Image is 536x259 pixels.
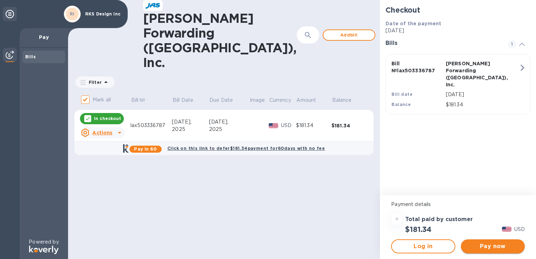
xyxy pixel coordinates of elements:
[514,226,525,233] p: USD
[391,60,443,74] p: Bill № lax503336787
[269,123,278,128] img: USD
[332,97,361,104] span: Balance
[25,54,36,59] b: Bills
[172,118,209,126] div: [DATE],
[332,97,352,104] p: Balance
[467,242,519,251] span: Pay now
[94,115,121,121] p: In checkout
[85,12,120,16] p: RKS Design Inc
[131,97,155,104] span: Bill №
[269,97,291,104] p: Currency
[86,79,102,85] p: Filter
[167,146,325,151] b: Click on this link to defer $181.34 payment for 60 days with no fee
[172,126,209,133] div: 2025
[25,34,62,41] p: Pay
[92,130,112,135] u: Actions
[508,40,516,48] span: 1
[323,29,375,41] button: Addbill
[386,27,530,34] p: [DATE]
[296,97,316,104] p: Amount
[296,97,325,104] span: Amount
[502,227,511,232] img: USD
[446,101,519,108] p: $181.34
[209,97,242,104] span: Due Date
[93,96,111,104] p: Mark all
[391,92,413,97] b: Bill date
[209,97,233,104] p: Due Date
[29,246,59,254] img: Logo
[391,214,402,225] div: =
[391,201,525,208] p: Payment details
[173,97,193,104] p: Bill Date
[131,97,146,104] p: Bill №
[386,21,441,26] b: Date of the payment
[446,91,519,98] p: [DATE]
[143,11,297,70] h1: [PERSON_NAME] Forwarding ([GEOGRAPHIC_DATA]), Inc.
[391,102,411,107] b: Balance
[209,118,249,126] div: [DATE],
[391,239,455,253] button: Log in
[386,40,500,47] h3: Bills
[446,60,497,88] p: [PERSON_NAME] Forwarding ([GEOGRAPHIC_DATA]), Inc.
[250,97,265,104] p: Image
[405,225,431,234] h2: $181.34
[397,242,449,251] span: Log in
[130,122,172,129] div: lax503336787
[134,146,157,152] b: Pay in 60
[296,122,331,129] div: $181.34
[70,11,75,16] b: RI
[29,238,59,246] p: Powered by
[461,239,525,253] button: Pay now
[329,31,369,39] span: Add bill
[209,126,249,133] div: 2025
[386,6,530,14] h2: Checkout
[281,122,296,129] p: USD
[173,97,202,104] span: Bill Date
[331,122,367,129] div: $181.34
[405,216,473,223] h3: Total paid by customer
[386,54,530,114] button: Bill №lax503336787[PERSON_NAME] Forwarding ([GEOGRAPHIC_DATA]), Inc.Bill date[DATE]Balance$181.34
